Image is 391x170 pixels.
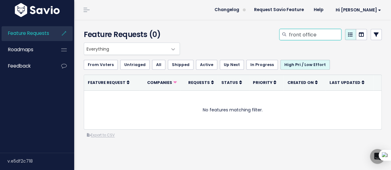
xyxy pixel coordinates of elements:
a: From Voters [84,60,118,70]
a: Created On [287,79,317,85]
span: Everything [84,43,167,55]
input: Search features... [288,29,341,40]
span: Changelog [215,8,239,12]
a: Help [309,5,328,15]
a: Last Updated [329,79,364,85]
a: Export to CSV [87,133,115,138]
h4: Feature Requests (0) [84,29,177,40]
span: Created On [287,80,313,85]
a: Companies [147,79,177,85]
a: Feature Requests [2,26,51,40]
a: Feature Request [88,79,130,85]
a: Shipped [168,60,193,70]
a: Priority [253,79,276,85]
span: Priority [253,80,272,85]
a: Roadmaps [2,43,51,57]
a: Untriaged [120,60,150,70]
span: Requests [188,80,210,85]
span: Feature Requests [8,30,49,36]
span: Roadmaps [8,46,33,53]
a: Request Savio Feature [249,5,309,15]
img: logo-white.9d6f32f41409.svg [13,3,61,17]
a: Hi [PERSON_NAME] [328,5,386,15]
span: Feature Request [88,80,125,85]
a: High Pri / Low Effort [280,60,330,70]
div: Open Intercom Messenger [370,149,385,164]
a: All [152,60,165,70]
span: Last Updated [329,80,360,85]
a: Requests [188,79,214,85]
a: Up Next [220,60,244,70]
a: Active [196,60,217,70]
td: No features matching filter. [84,90,381,129]
a: In Progress [246,60,278,70]
ul: Filter feature requests [84,60,382,70]
div: v.e5df2c718 [7,153,74,169]
span: Hi [PERSON_NAME] [336,8,381,12]
a: Status [221,79,242,85]
a: Feedback [2,59,51,73]
span: Status [221,80,238,85]
span: Companies [147,80,172,85]
span: Feedback [8,63,31,69]
span: Everything [84,43,180,55]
